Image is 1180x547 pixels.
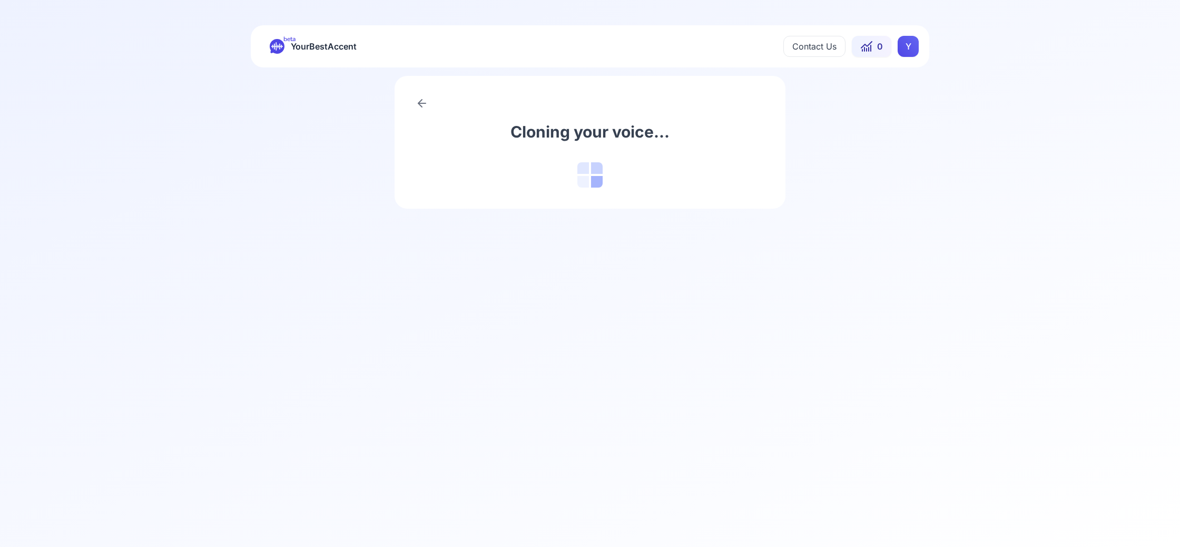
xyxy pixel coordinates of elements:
[510,122,670,141] h1: Cloning your voice...
[877,40,883,53] span: 0
[783,36,845,57] button: Contact Us
[898,36,919,57] div: Y
[852,36,891,57] button: 0
[261,39,365,54] a: betaYourBestAccent
[291,39,357,54] span: YourBestAccent
[898,36,919,57] button: YY
[283,35,296,43] span: beta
